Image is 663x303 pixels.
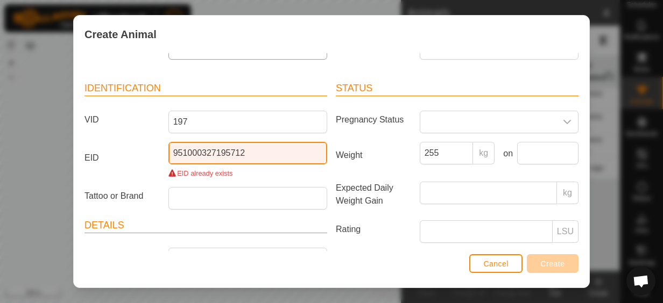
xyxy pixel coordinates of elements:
[80,111,164,129] label: VID
[331,220,415,239] label: Rating
[499,147,513,160] label: on
[527,254,579,273] button: Create
[84,26,157,42] span: Create Animal
[80,142,164,174] label: EID
[483,259,509,268] span: Cancel
[556,111,578,133] div: dropdown trigger
[84,81,327,96] header: Identification
[626,266,655,295] div: Open chat
[168,168,327,178] div: EID already exists
[331,142,415,169] label: Weight
[80,187,164,205] label: Tattoo or Brand
[331,111,415,129] label: Pregnancy Status
[473,142,495,164] p-inputgroup-addon: kg
[541,259,565,268] span: Create
[553,220,579,243] p-inputgroup-addon: LSU
[469,254,523,273] button: Cancel
[557,182,579,204] p-inputgroup-addon: kg
[80,248,164,266] label: Breed
[84,218,327,233] header: Details
[331,182,415,207] label: Expected Daily Weight Gain
[336,81,579,96] header: Status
